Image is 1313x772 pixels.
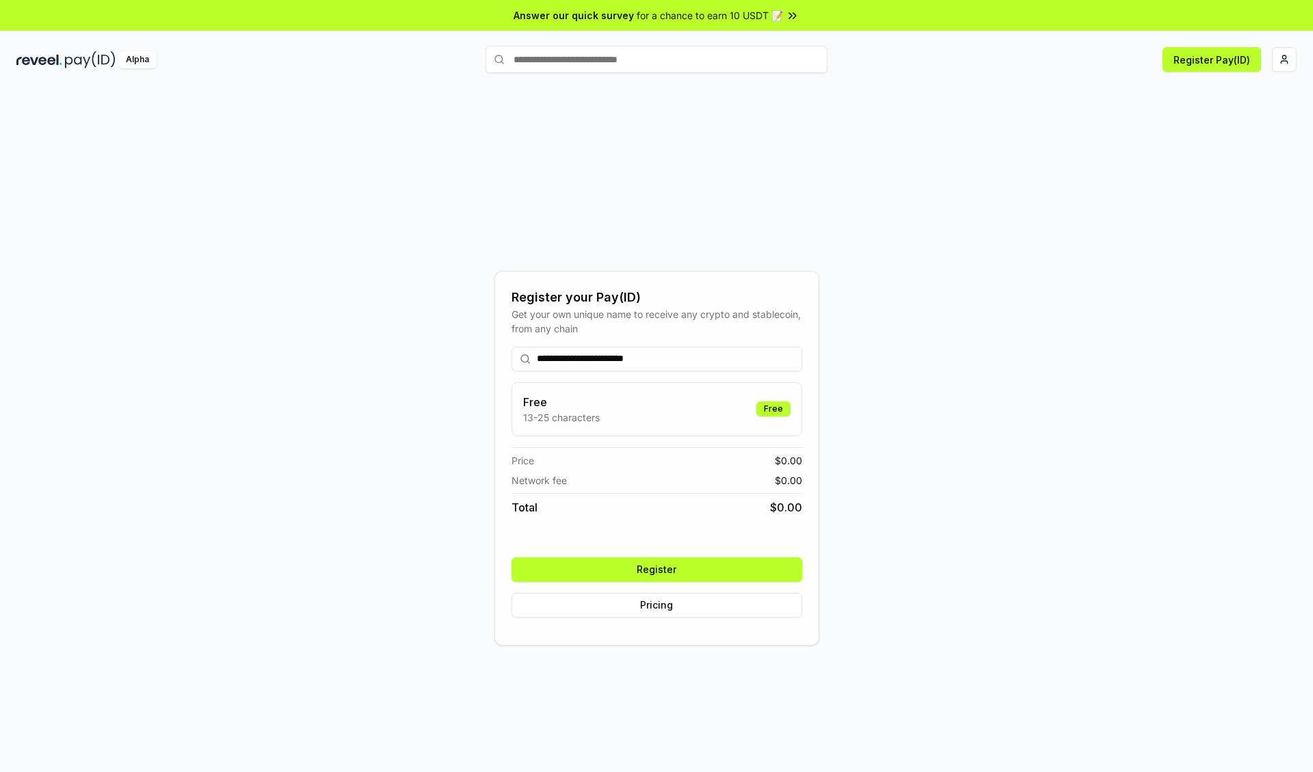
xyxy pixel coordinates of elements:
[118,51,157,68] div: Alpha
[512,288,802,307] div: Register your Pay(ID)
[775,453,802,468] span: $ 0.00
[770,499,802,516] span: $ 0.00
[523,394,600,410] h3: Free
[1163,47,1261,72] button: Register Pay(ID)
[512,473,567,488] span: Network fee
[512,453,534,468] span: Price
[512,307,802,336] div: Get your own unique name to receive any crypto and stablecoin, from any chain
[775,473,802,488] span: $ 0.00
[512,499,538,516] span: Total
[523,410,600,425] p: 13-25 characters
[65,51,116,68] img: pay_id
[512,593,802,617] button: Pricing
[756,401,791,416] div: Free
[16,51,62,68] img: reveel_dark
[514,8,634,23] span: Answer our quick survey
[512,557,802,582] button: Register
[637,8,783,23] span: for a chance to earn 10 USDT 📝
